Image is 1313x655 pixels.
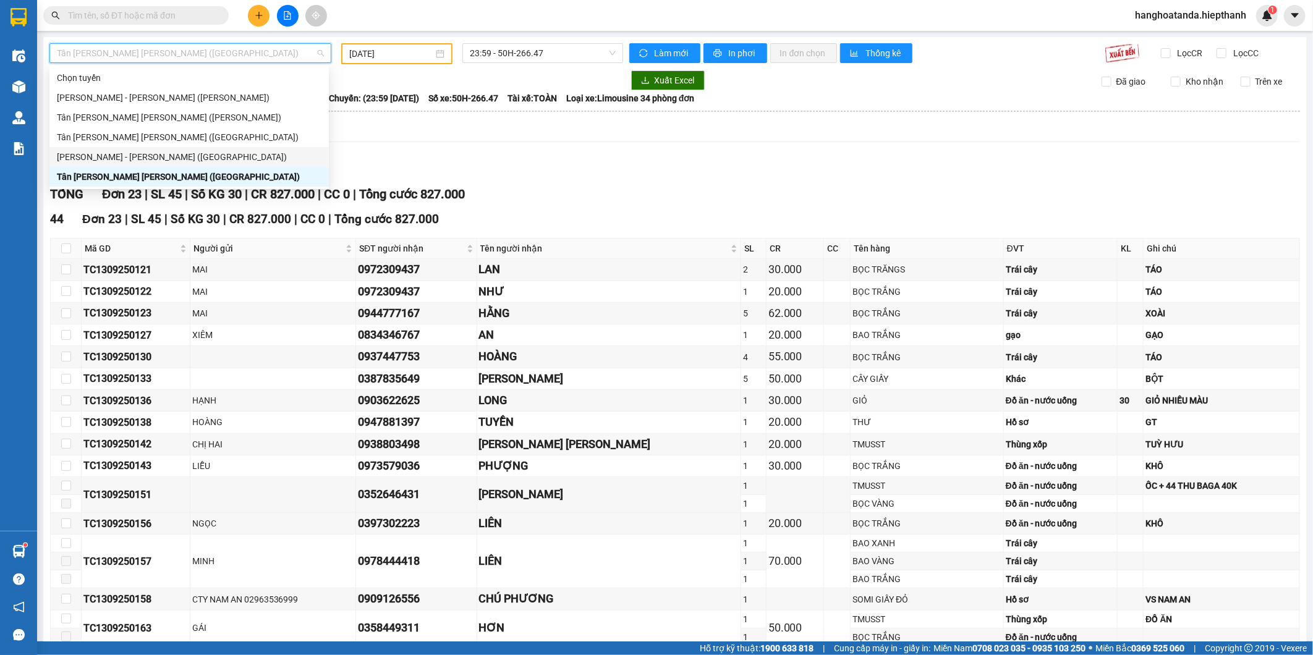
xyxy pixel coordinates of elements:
[12,80,25,93] img: warehouse-icon
[1145,372,1297,386] div: BỘT
[479,326,739,344] div: AN
[479,348,739,365] div: HOÀNG
[358,261,474,278] div: 0972309437
[477,412,742,433] td: TUYỀN
[852,372,1001,386] div: CÂY GIẤY
[477,390,742,412] td: LONG
[11,8,27,27] img: logo-vxr
[477,477,742,513] td: CẨM TIÊN
[713,49,724,59] span: printer
[470,44,615,62] span: 23:59 - 50H-266.47
[1145,415,1297,429] div: GT
[1006,554,1115,568] div: Trái cây
[57,111,321,124] div: Tân [PERSON_NAME] [PERSON_NAME] ([PERSON_NAME])
[83,262,188,277] div: TC1309250121
[356,368,477,390] td: 0387835649
[743,572,764,586] div: 1
[768,619,822,636] div: 50.000
[1131,643,1184,653] strong: 0369 525 060
[192,593,354,606] div: CTY NAM AN 02963536999
[185,187,188,201] span: |
[1125,7,1256,23] span: hanghoatanda.hiepthanh
[353,187,356,201] span: |
[729,46,757,60] span: In phơi
[852,572,1001,586] div: BAO TRẮNG
[83,458,188,473] div: TC1309250143
[83,487,188,502] div: TC1309250151
[356,611,477,646] td: 0358449311
[1145,394,1297,407] div: GIỎ NHIỀU MÀU
[68,9,214,22] input: Tìm tên, số ĐT hoặc mã đơn
[479,370,739,387] div: [PERSON_NAME]
[334,212,439,226] span: Tổng cước 827.000
[1251,75,1288,88] span: Trên xe
[57,150,321,164] div: [PERSON_NAME] - [PERSON_NAME] ([GEOGRAPHIC_DATA])
[824,239,851,259] th: CC
[477,303,742,324] td: HẰNG
[358,486,474,503] div: 0352646431
[1145,306,1297,320] div: XOÀI
[743,612,764,626] div: 1
[852,612,1001,626] div: TMUSST
[743,328,764,342] div: 1
[852,497,1001,510] div: BỌC VÀNG
[768,348,822,365] div: 55.000
[1145,593,1297,606] div: VS NAM AN
[1120,394,1141,407] div: 30
[151,187,182,201] span: SL 45
[192,285,354,298] div: MAI
[277,5,299,27] button: file-add
[13,573,25,585] span: question-circle
[743,554,764,568] div: 1
[743,536,764,550] div: 1
[83,393,188,408] div: TC1309250136
[356,303,477,324] td: 0944777167
[852,437,1001,451] div: TMUSST
[83,516,188,531] div: TC1309250156
[852,517,1001,530] div: BỌC TRẮNG
[13,601,25,613] span: notification
[82,412,190,433] td: TC1309250138
[82,281,190,303] td: TC1309250122
[1194,641,1196,655] span: |
[192,328,354,342] div: XIÊM
[85,242,177,255] span: Mã GD
[300,212,325,226] span: CC 0
[743,517,764,530] div: 1
[823,641,825,655] span: |
[631,70,705,90] button: downloadXuất Excel
[82,535,190,588] td: TC1309250157
[760,643,814,653] strong: 1900 633 818
[479,413,739,431] div: TUYỀN
[49,88,329,108] div: Hồ Chí Minh - Tân Châu (TIỀN)
[358,348,474,365] div: 0937447753
[840,43,912,63] button: bar-chartThống kê
[102,187,142,201] span: Đơn 23
[768,326,822,344] div: 20.000
[972,643,1086,653] strong: 0708 023 035 - 0935 103 250
[229,212,291,226] span: CR 827.000
[566,91,695,105] span: Loại xe: Limousine 34 phòng đơn
[145,187,148,201] span: |
[82,303,190,324] td: TC1309250123
[82,390,190,412] td: TC1309250136
[83,554,188,569] div: TC1309250157
[329,91,419,105] span: Chuyến: (23:59 [DATE])
[171,212,220,226] span: Số KG 30
[51,11,60,20] span: search
[83,620,188,636] div: TC1309250163
[743,394,764,407] div: 1
[743,479,764,492] div: 1
[83,349,188,365] div: TC1309250130
[12,142,25,155] img: solution-icon
[700,641,814,655] span: Hỗ trợ kỹ thuật:
[1006,437,1115,451] div: Thùng xốp
[192,437,354,451] div: CHỊ HAI
[743,285,764,298] div: 1
[479,436,739,453] div: [PERSON_NAME] [PERSON_NAME]
[1145,350,1297,364] div: TÁO
[768,370,822,387] div: 50.000
[852,415,1001,429] div: THƯ
[82,434,190,455] td: TC1309250142
[312,11,320,20] span: aim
